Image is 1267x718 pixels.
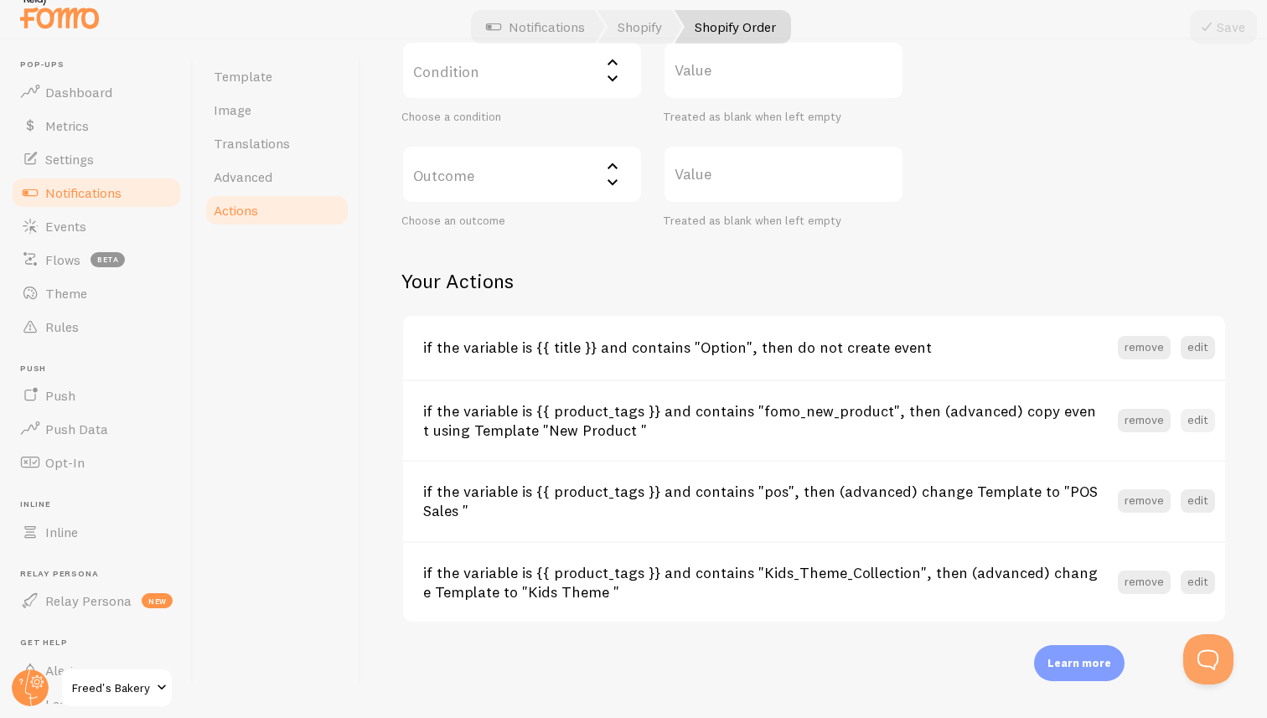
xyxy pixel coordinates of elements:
[597,10,682,44] a: Shopify
[675,10,791,44] a: Shopify Order
[401,214,643,229] div: Choose an outcome
[204,93,350,127] a: Image
[45,184,122,201] span: Notifications
[142,593,173,608] span: new
[423,401,1118,440] h3: if the variable is {{ product_tags }} and contains "fomo_new_product", then (advanced) copy event...
[423,482,1118,520] h3: if the variable is {{ product_tags }} and contains "pos", then (advanced) change Template to "POS...
[401,268,1227,294] h2: Your Actions
[45,318,79,335] span: Rules
[663,214,904,229] div: Treated as blank when left empty
[663,110,904,125] div: Treated as blank when left empty
[10,176,183,209] a: Notifications
[45,151,94,168] span: Settings
[1181,336,1215,359] button: edit
[45,218,86,235] span: Events
[45,387,75,404] span: Push
[466,10,605,44] a: Notifications
[401,110,643,125] div: Choose a condition
[10,243,183,276] a: Flows beta
[60,668,173,708] a: Freed's Bakery
[214,168,272,185] span: Advanced
[663,145,904,204] label: Value
[663,41,904,100] label: Value
[1118,571,1171,594] button: remove
[204,127,350,160] a: Translations
[10,75,183,109] a: Dashboard
[204,194,350,227] a: Actions
[1047,655,1111,671] p: Learn more
[20,364,183,374] span: Push
[1118,409,1171,432] button: remove
[10,109,183,142] a: Metrics
[10,276,183,310] a: Theme
[45,524,78,540] span: Inline
[45,454,85,471] span: Opt-In
[1034,645,1125,681] div: Learn more
[20,569,183,580] span: Relay Persona
[1118,336,1171,359] button: remove
[214,101,251,118] span: Image
[10,653,183,687] a: Alerts
[214,202,258,219] span: Actions
[45,662,81,679] span: Alerts
[10,310,183,344] a: Rules
[45,592,132,609] span: Relay Persona
[204,59,350,93] a: Template
[10,446,183,479] a: Opt-In
[10,412,183,446] a: Push Data
[45,421,108,437] span: Push Data
[423,338,1118,357] h3: if the variable is {{ title }} and contains "Option", then do not create event
[20,499,183,510] span: Inline
[10,515,183,549] a: Inline
[214,135,290,152] span: Translations
[401,41,643,100] label: Condition
[45,84,112,101] span: Dashboard
[10,584,183,617] a: Relay Persona new
[1181,489,1215,513] button: edit
[423,563,1118,602] h3: if the variable is {{ product_tags }} and contains "Kids_Theme_Collection", then (advanced) chang...
[204,160,350,194] a: Advanced
[1181,571,1215,594] button: edit
[1118,489,1171,513] button: remove
[401,145,643,204] label: Outcome
[45,117,89,134] span: Metrics
[214,68,272,85] span: Template
[45,251,80,268] span: Flows
[10,209,183,243] a: Events
[72,678,152,698] span: Freed's Bakery
[20,59,183,70] span: Pop-ups
[1183,634,1233,684] iframe: Help Scout Beacon - Open
[90,252,125,267] span: beta
[10,379,183,412] a: Push
[45,285,87,302] span: Theme
[10,142,183,176] a: Settings
[1181,409,1215,432] button: edit
[20,638,183,648] span: Get Help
